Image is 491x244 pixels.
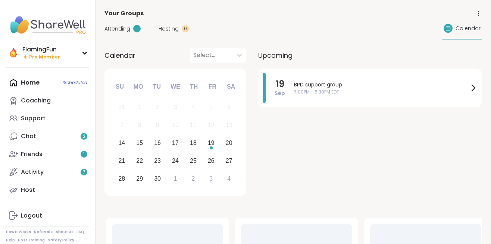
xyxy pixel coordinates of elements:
[275,89,285,97] span: Sep
[150,117,166,133] div: Not available Tuesday, September 9th, 2025
[167,79,184,95] div: We
[294,89,469,95] span: 7:00PM - 8:30PM EDT
[6,238,15,243] a: Help
[76,229,84,235] a: FAQ
[48,238,74,243] a: Safety Policy
[6,145,89,163] a: Friends1
[185,171,201,187] div: Choose Thursday, October 2nd, 2025
[114,117,130,133] div: Not available Sunday, September 7th, 2025
[132,171,148,187] div: Choose Monday, September 29th, 2025
[203,171,219,187] div: Choose Friday, October 3rd, 2025
[7,47,19,59] img: FlamingFun
[168,171,184,187] div: Choose Wednesday, October 1st, 2025
[114,135,130,151] div: Choose Sunday, September 14th, 2025
[136,138,143,148] div: 15
[22,45,60,54] div: FlamingFun
[172,120,179,130] div: 10
[132,99,148,115] div: Not available Monday, September 1st, 2025
[223,79,239,95] div: Sa
[34,229,53,235] a: Referrals
[21,96,51,105] div: Coaching
[136,174,143,184] div: 29
[18,238,45,243] a: Host Training
[209,102,213,112] div: 5
[154,156,161,166] div: 23
[118,102,125,112] div: 31
[191,102,195,112] div: 4
[203,153,219,169] div: Choose Friday, September 26th, 2025
[182,25,189,32] div: 0
[136,156,143,166] div: 22
[6,12,89,38] img: ShareWell Nav Logo
[132,117,148,133] div: Not available Monday, September 8th, 2025
[150,171,166,187] div: Choose Tuesday, September 30th, 2025
[21,150,43,158] div: Friends
[114,171,130,187] div: Choose Sunday, September 28th, 2025
[6,110,89,127] a: Support
[174,174,177,184] div: 1
[114,153,130,169] div: Choose Sunday, September 21st, 2025
[104,50,135,60] span: Calendar
[21,212,42,220] div: Logout
[186,79,202,95] div: Th
[208,120,215,130] div: 12
[6,229,31,235] a: How It Works
[118,174,125,184] div: 28
[168,135,184,151] div: Choose Wednesday, September 17th, 2025
[104,9,144,18] span: Your Groups
[133,25,141,32] div: 1
[138,102,141,112] div: 1
[204,79,221,95] div: Fr
[104,25,130,33] span: Attending
[208,138,215,148] div: 19
[190,120,197,130] div: 11
[118,138,125,148] div: 14
[150,99,166,115] div: Not available Tuesday, September 2nd, 2025
[114,99,130,115] div: Not available Sunday, August 31st, 2025
[168,153,184,169] div: Choose Wednesday, September 24th, 2025
[168,117,184,133] div: Not available Wednesday, September 10th, 2025
[203,117,219,133] div: Not available Friday, September 12th, 2025
[21,186,35,194] div: Host
[221,135,237,151] div: Choose Saturday, September 20th, 2025
[258,50,293,60] span: Upcoming
[203,135,219,151] div: Choose Friday, September 19th, 2025
[6,163,89,181] a: Activity7
[221,99,237,115] div: Not available Saturday, September 6th, 2025
[21,114,46,123] div: Support
[29,54,60,60] span: Pro Member
[203,99,219,115] div: Not available Friday, September 5th, 2025
[132,153,148,169] div: Choose Monday, September 22nd, 2025
[185,153,201,169] div: Choose Thursday, September 25th, 2025
[226,138,232,148] div: 20
[83,169,85,175] span: 7
[221,153,237,169] div: Choose Saturday, September 27th, 2025
[168,99,184,115] div: Not available Wednesday, September 3rd, 2025
[6,207,89,225] a: Logout
[21,168,44,176] div: Activity
[118,156,125,166] div: 21
[159,25,179,33] span: Hosting
[132,135,148,151] div: Choose Monday, September 15th, 2025
[138,120,141,130] div: 8
[21,132,36,140] div: Chat
[276,79,284,89] span: 19
[185,99,201,115] div: Not available Thursday, September 4th, 2025
[226,156,232,166] div: 27
[209,174,213,184] div: 3
[6,181,89,199] a: Host
[226,120,232,130] div: 13
[190,156,197,166] div: 25
[83,133,85,140] span: 2
[112,79,128,95] div: Su
[150,153,166,169] div: Choose Tuesday, September 23rd, 2025
[208,156,215,166] div: 26
[156,102,159,112] div: 2
[185,117,201,133] div: Not available Thursday, September 11th, 2025
[191,174,195,184] div: 2
[6,92,89,110] a: Coaching
[294,81,469,89] span: BPD support group
[227,102,231,112] div: 6
[456,25,481,32] span: Calendar
[113,98,238,187] div: month 2025-09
